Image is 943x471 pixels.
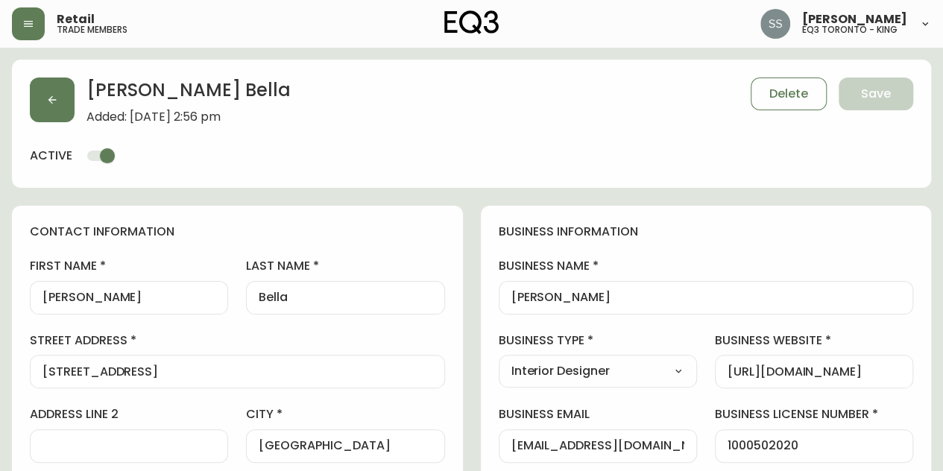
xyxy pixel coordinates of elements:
[57,25,127,34] h5: trade members
[802,13,907,25] span: [PERSON_NAME]
[246,258,444,274] label: last name
[715,332,913,349] label: business website
[715,406,913,423] label: business license number
[246,406,444,423] label: city
[30,224,445,240] h4: contact information
[86,78,291,110] h2: [PERSON_NAME] Bella
[444,10,499,34] img: logo
[769,86,808,102] span: Delete
[499,258,914,274] label: business name
[802,25,898,34] h5: eq3 toronto - king
[760,9,790,39] img: f1b6f2cda6f3b51f95337c5892ce6799
[499,406,697,423] label: business email
[57,13,95,25] span: Retail
[751,78,827,110] button: Delete
[30,148,72,164] h4: active
[30,406,228,423] label: address line 2
[86,110,291,124] span: Added: [DATE] 2:56 pm
[499,224,914,240] h4: business information
[30,332,445,349] label: street address
[499,332,697,349] label: business type
[728,364,901,379] input: https://www.designshop.com
[30,258,228,274] label: first name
